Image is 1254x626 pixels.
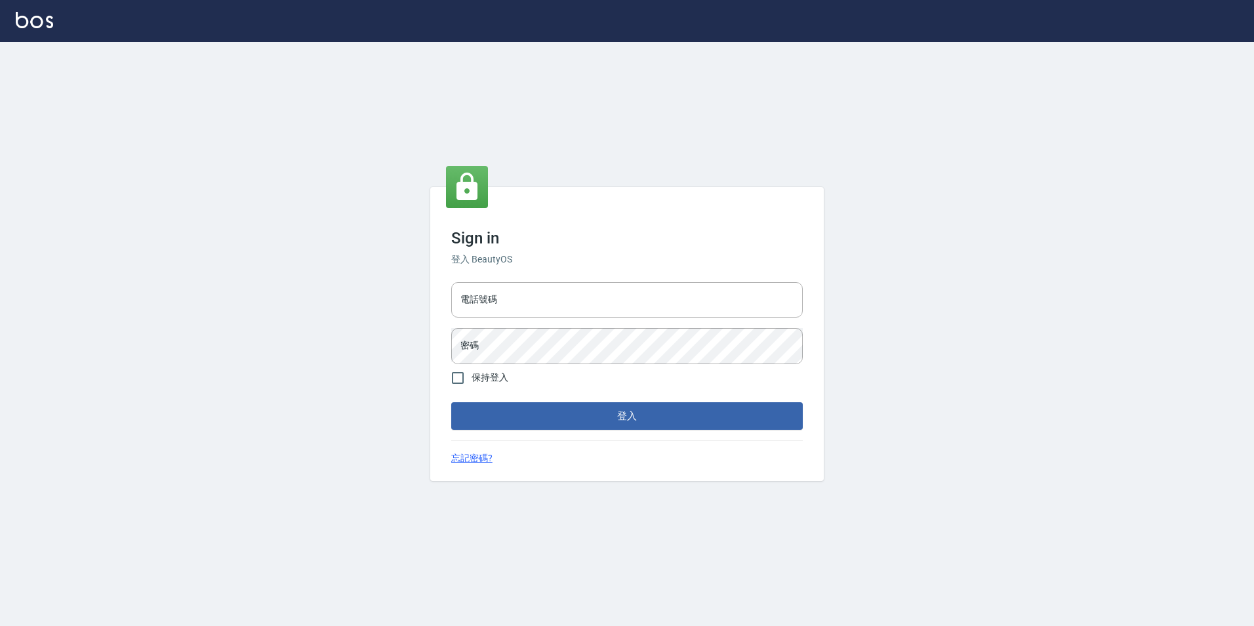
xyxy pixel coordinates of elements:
button: 登入 [451,402,803,430]
span: 保持登入 [472,371,508,385]
h6: 登入 BeautyOS [451,253,803,266]
img: Logo [16,12,53,28]
a: 忘記密碼? [451,451,493,465]
h3: Sign in [451,229,803,247]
